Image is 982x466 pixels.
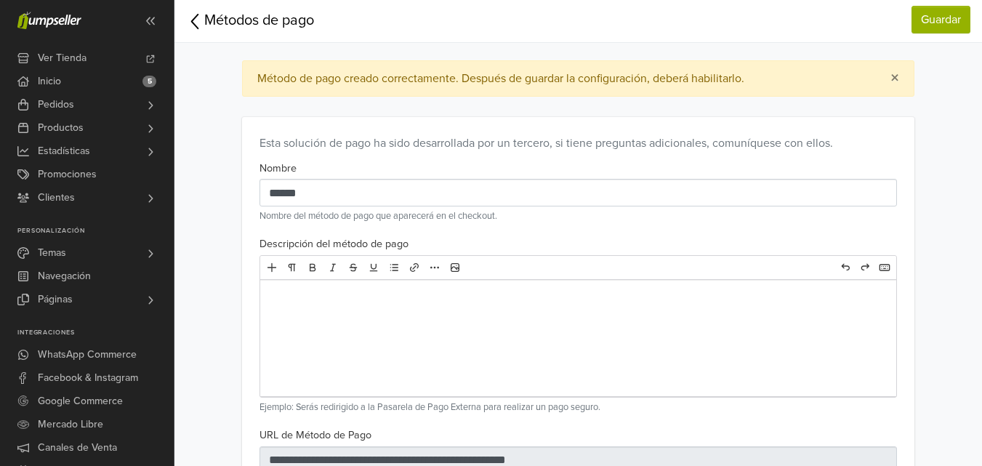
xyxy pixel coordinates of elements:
span: Mercado Libre [38,413,103,436]
span: Pedidos [38,93,74,116]
a: Guardar [911,6,970,33]
label: URL de Método de Pago [259,427,371,443]
span: WhatsApp Commerce [38,343,137,366]
label: Nombre [259,161,297,177]
span: Estadísticas [38,140,90,163]
a: Métodos de pago [186,9,314,33]
a: Undo [836,258,855,277]
p: Nombre del método de pago que aparecerá en el checkout. [259,209,898,223]
a: Image [446,258,464,277]
span: Ver Tienda [38,47,86,70]
span: Productos [38,116,84,140]
span: Google Commerce [38,390,123,413]
span: Navegación [38,265,91,288]
a: List [385,258,403,277]
a: Redo [856,258,874,277]
span: Páginas [38,288,73,311]
span: Canales de Venta [38,436,117,459]
p: Personalización [17,227,174,236]
span: Promociones [38,163,97,186]
a: Add [262,258,281,277]
span: Clientes [38,186,75,209]
div: Método de pago creado correctamente. Después de guardar la configuración, deberá habilitarlo. [242,60,915,97]
a: Underline [364,258,383,277]
span: 5 [142,76,156,87]
a: Bold [303,258,322,277]
span: Esta solución de pago ha sido desarrollada por un tercero, si tiene preguntas adicionales, comuní... [259,136,833,150]
a: Hotkeys [875,258,894,277]
button: × [890,70,899,87]
p: Ejemplo: Serás redirigido a la Pasarela de Pago Externa para realizar un pago seguro. [259,401,898,414]
label: Descripción del método de pago [259,236,409,252]
a: Format [283,258,302,277]
a: More formatting [425,258,444,277]
a: Italic [323,258,342,277]
a: Link [405,258,424,277]
span: Temas [38,241,66,265]
a: Deleted [344,258,363,277]
span: Facebook & Instagram [38,366,138,390]
p: Integraciones [17,329,174,337]
span: Inicio [38,70,61,93]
